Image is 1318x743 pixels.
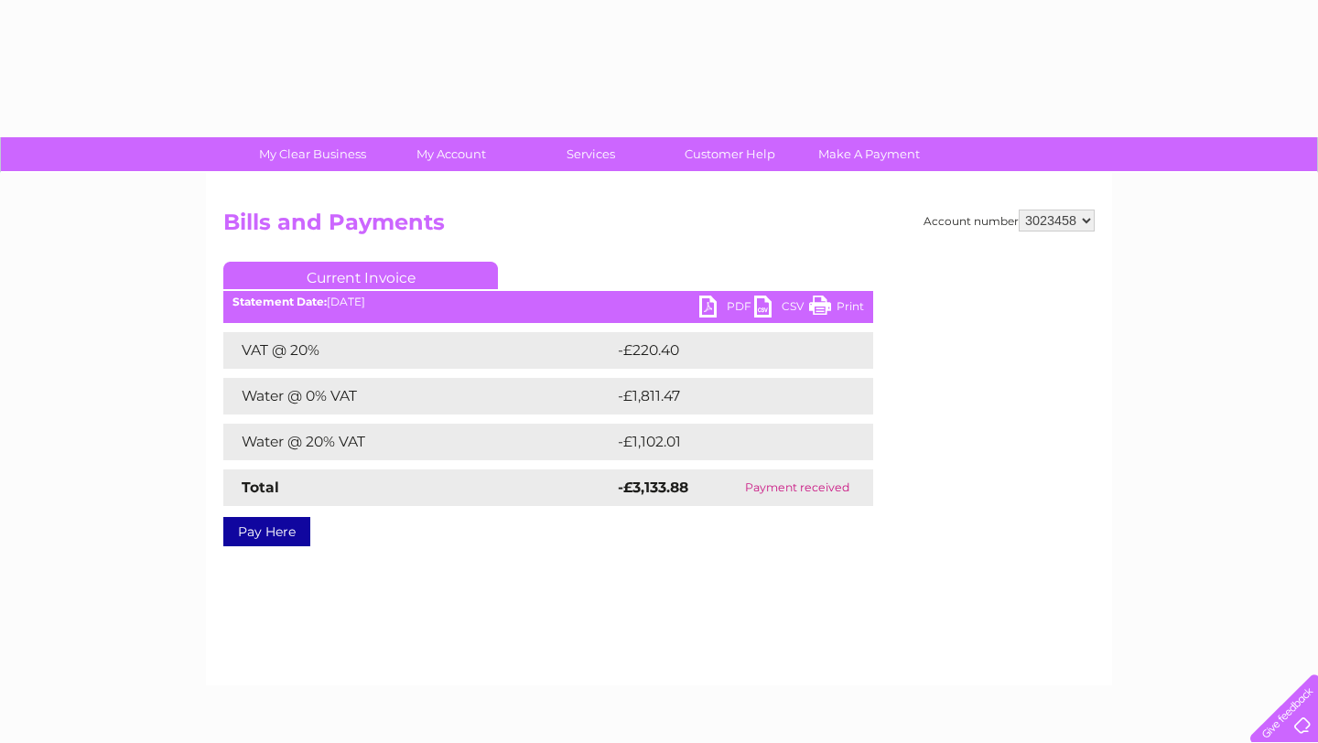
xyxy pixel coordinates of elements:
[613,424,844,460] td: -£1,102.01
[223,378,613,415] td: Water @ 0% VAT
[376,137,527,171] a: My Account
[223,210,1095,244] h2: Bills and Payments
[699,296,754,322] a: PDF
[515,137,666,171] a: Services
[754,296,809,322] a: CSV
[223,424,613,460] td: Water @ 20% VAT
[794,137,945,171] a: Make A Payment
[809,296,864,322] a: Print
[237,137,388,171] a: My Clear Business
[242,479,279,496] strong: Total
[618,479,688,496] strong: -£3,133.88
[232,295,327,308] b: Statement Date:
[613,332,843,369] td: -£220.40
[720,469,873,506] td: Payment received
[223,517,310,546] a: Pay Here
[223,262,498,289] a: Current Invoice
[613,378,844,415] td: -£1,811.47
[223,296,873,308] div: [DATE]
[223,332,613,369] td: VAT @ 20%
[654,137,805,171] a: Customer Help
[924,210,1095,232] div: Account number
